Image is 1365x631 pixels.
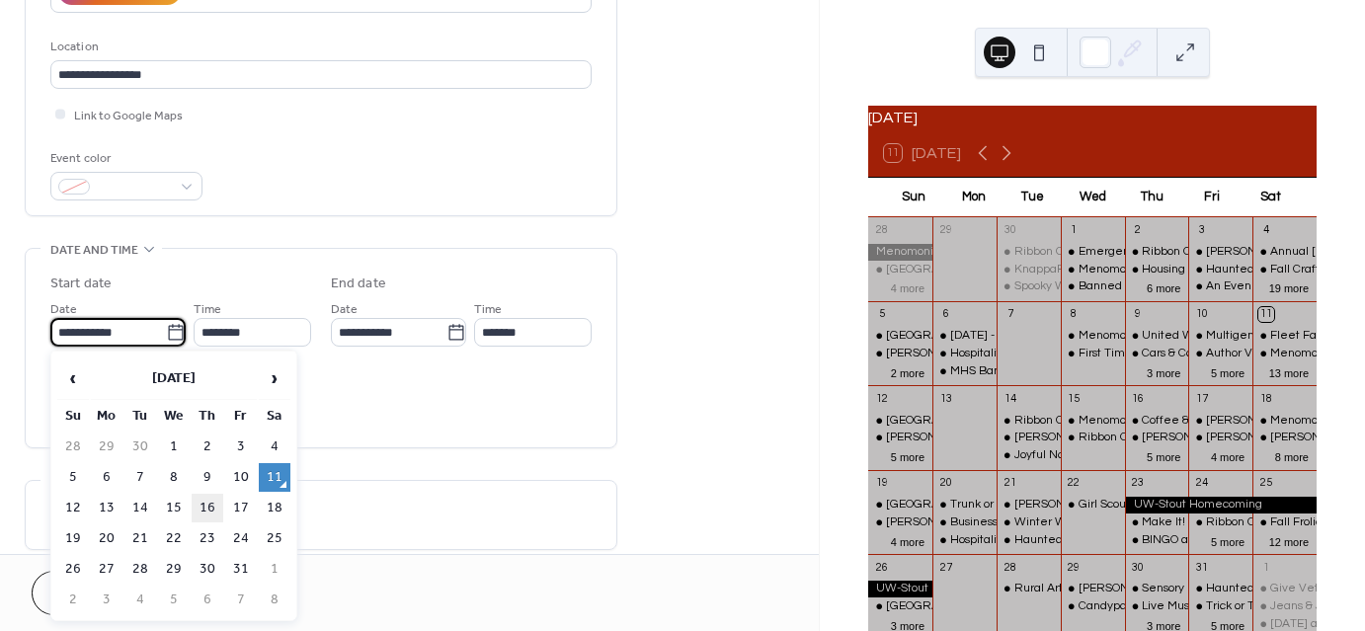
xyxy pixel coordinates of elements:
[1252,328,1317,345] div: Fleet Farm OctoberFest
[1061,581,1125,597] div: Mabel's Movie Series Double Feature: "Clue" and "Psycho"
[1014,447,1156,464] div: Joyful Noise Choir Concert
[1125,514,1189,531] div: Make It! Thursdays
[1079,328,1283,345] div: Menomonie [PERSON_NAME] Market
[997,278,1061,295] div: Spooky Wreath Workshop
[57,463,89,492] td: 5
[1125,430,1189,446] div: Rusk Prairie Craft Days
[1014,278,1152,295] div: Spooky Wreath Workshop
[1188,581,1252,597] div: Haunted Hillside
[50,148,199,169] div: Event color
[1252,514,1317,531] div: Fall Frolic - Downtown Menomonie
[1131,560,1146,575] div: 30
[886,598,1075,615] div: [GEOGRAPHIC_DATA] Fall Festival
[225,555,257,584] td: 31
[225,402,257,431] th: Fr
[1194,223,1209,238] div: 3
[1067,223,1082,238] div: 1
[868,430,932,446] div: Stout Auto Club Car Show
[932,328,997,345] div: Fire Prevention Week - MFD Open House
[1125,598,1189,615] div: Live Music: Dave Snyder
[1061,598,1125,615] div: Candypalooza
[1061,244,1125,261] div: Emergency Preparedness Class For Seniors
[883,278,932,295] button: 4 more
[91,586,122,614] td: 3
[1061,346,1125,362] div: First Time Homebuyers Workshop
[932,346,997,362] div: Hospitality Night with Chef Stacy
[997,532,1061,549] div: Haunted Accessories Workshop
[1003,223,1017,238] div: 30
[50,299,77,320] span: Date
[158,433,190,461] td: 1
[932,497,997,513] div: Trunk or Treat 2025
[950,497,1057,513] div: Trunk or Treat 2025
[91,402,122,431] th: Mo
[1003,391,1017,406] div: 14
[124,494,156,522] td: 14
[868,514,932,531] div: Govin's Corn Maze & Fall Fun
[1125,413,1189,430] div: Coffee & Commerce: Manufacturing
[1004,178,1063,217] div: Tue
[1014,430,1317,446] div: [PERSON_NAME]-Cessional: A Victorian [DATE] Evening
[932,532,997,549] div: Hospitality Nights with Chef Stacy
[886,262,1075,278] div: [GEOGRAPHIC_DATA] Fall Festival
[1203,532,1252,549] button: 5 more
[259,586,290,614] td: 8
[1014,581,1159,597] div: Rural Arts & Culture Forum
[192,433,223,461] td: 2
[1142,514,1243,531] div: Make It! Thursdays
[225,494,257,522] td: 17
[57,555,89,584] td: 26
[886,346,1098,362] div: [PERSON_NAME] Corn Maze & Fall Fun
[1194,476,1209,491] div: 24
[1188,328,1252,345] div: Multigenerational Storytime
[932,363,997,380] div: MHS Bands Fall Outdoor Concert
[883,447,932,464] button: 5 more
[1125,244,1189,261] div: Ribbon Cutting: Wisconsin Early Autism Project
[192,555,223,584] td: 30
[57,433,89,461] td: 28
[158,555,190,584] td: 29
[124,586,156,614] td: 4
[158,494,190,522] td: 15
[1063,178,1122,217] div: Wed
[1252,262,1317,278] div: Fall Craft Sale
[874,476,889,491] div: 19
[192,463,223,492] td: 9
[1252,244,1317,261] div: Annual Cancer Research Fundraiser
[50,240,138,261] span: Date and time
[884,178,943,217] div: Sun
[1261,532,1317,549] button: 12 more
[1206,262,1298,278] div: Haunted Hillside
[259,524,290,553] td: 25
[1014,244,1178,261] div: Ribbon Cutting: Anovia Health
[886,413,1075,430] div: [GEOGRAPHIC_DATA] Fall Festival
[868,581,932,597] div: UW-Stout Homecoming
[868,328,932,345] div: Pleasant Valley Tree Farm Fall Festival
[1067,560,1082,575] div: 29
[997,514,1061,531] div: Winter Wear Clothing Drive
[938,307,953,322] div: 6
[1252,346,1317,362] div: Menomonie Farmer's Market
[1067,391,1082,406] div: 15
[1125,346,1189,362] div: Cars & Caffeine Thursday Night Get-Together
[58,358,88,398] span: ‹
[259,402,290,431] th: Sa
[259,433,290,461] td: 4
[874,391,889,406] div: 12
[1188,514,1252,531] div: Ribbon Cutting and Open House: Compass IL
[1014,532,1184,549] div: Haunted Accessories Workshop
[950,514,1062,531] div: Business After Hours
[1267,447,1317,464] button: 8 more
[1079,497,1241,513] div: Girl Scout Local History Project
[1014,497,1220,513] div: [PERSON_NAME]'s Oktoberfest Buffet
[91,524,122,553] td: 20
[1194,391,1209,406] div: 17
[259,555,290,584] td: 1
[192,524,223,553] td: 23
[32,571,153,615] button: Cancel
[1258,223,1273,238] div: 4
[1131,391,1146,406] div: 16
[874,307,889,322] div: 5
[868,598,932,615] div: Pleasant Valley Tree Farm Fall Festival
[91,555,122,584] td: 27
